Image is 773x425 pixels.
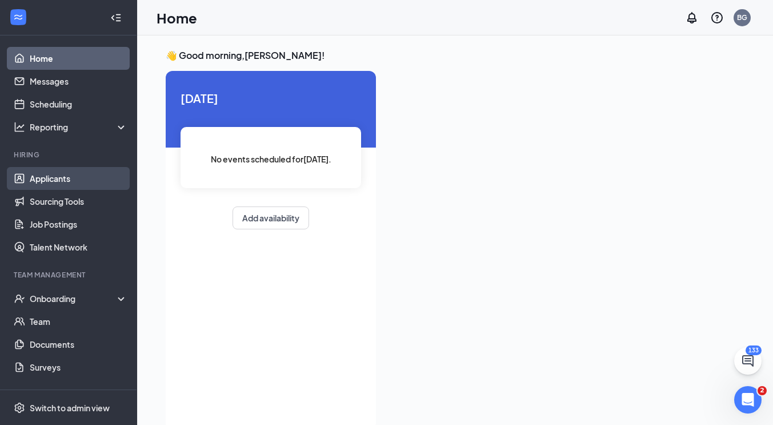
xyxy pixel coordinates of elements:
button: Add availability [233,206,309,229]
svg: Notifications [685,11,699,25]
div: 133 [746,345,762,355]
span: [DATE] [181,89,361,107]
svg: QuestionInfo [710,11,724,25]
h3: 👋 Good morning, [PERSON_NAME] ! [166,49,744,62]
div: Team Management [14,270,125,280]
div: BG [737,13,747,22]
a: Home [30,47,127,70]
svg: Collapse [110,12,122,23]
a: Job Postings [30,213,127,236]
div: Onboarding [30,293,118,304]
button: ChatActive [734,347,762,375]
a: Team [30,310,127,333]
span: No events scheduled for [DATE] . [211,153,331,165]
svg: WorkstreamLogo [13,11,24,23]
div: Hiring [14,150,125,160]
a: Applicants [30,167,127,190]
a: Surveys [30,356,127,379]
a: Sourcing Tools [30,190,127,213]
svg: Settings [14,402,25,414]
svg: Analysis [14,121,25,133]
div: Reporting [30,121,128,133]
a: Messages [30,70,127,93]
a: Talent Network [30,236,127,259]
iframe: Intercom live chat [734,386,762,414]
svg: UserCheck [14,293,25,304]
a: Documents [30,333,127,356]
div: Switch to admin view [30,402,110,414]
a: Scheduling [30,93,127,116]
svg: ChatActive [741,354,755,368]
span: 2 [758,386,767,395]
h1: Home [157,8,197,27]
